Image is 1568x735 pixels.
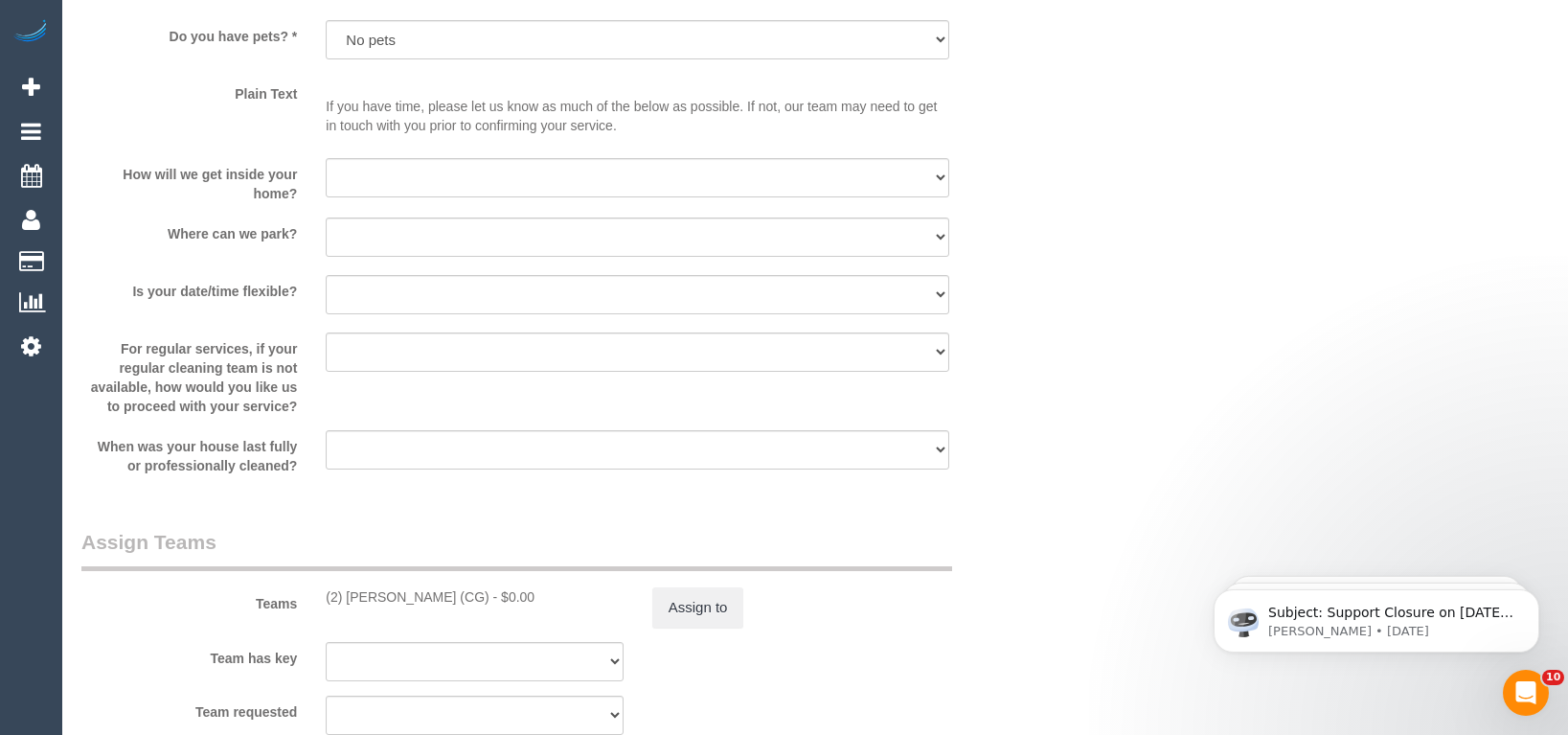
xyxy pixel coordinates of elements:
[326,587,623,607] div: 0 hours x $0.00/hour
[1185,549,1568,683] iframe: Intercom notifications message
[1503,670,1549,716] iframe: Intercom live chat
[67,78,311,103] label: Plain Text
[67,20,311,46] label: Do you have pets? *
[11,19,50,46] img: Automaid Logo
[67,333,311,416] label: For regular services, if your regular cleaning team is not available, how would you like us to pr...
[652,587,744,628] button: Assign to
[67,587,311,613] label: Teams
[326,78,949,135] p: If you have time, please let us know as much of the below as possible. If not, our team may need ...
[67,696,311,722] label: Team requested
[67,218,311,243] label: Where can we park?
[67,642,311,668] label: Team has key
[67,275,311,301] label: Is your date/time flexible?
[67,430,311,475] label: When was your house last fully or professionally cleaned?
[1542,670,1564,685] span: 10
[81,528,952,571] legend: Assign Teams
[67,158,311,203] label: How will we get inside your home?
